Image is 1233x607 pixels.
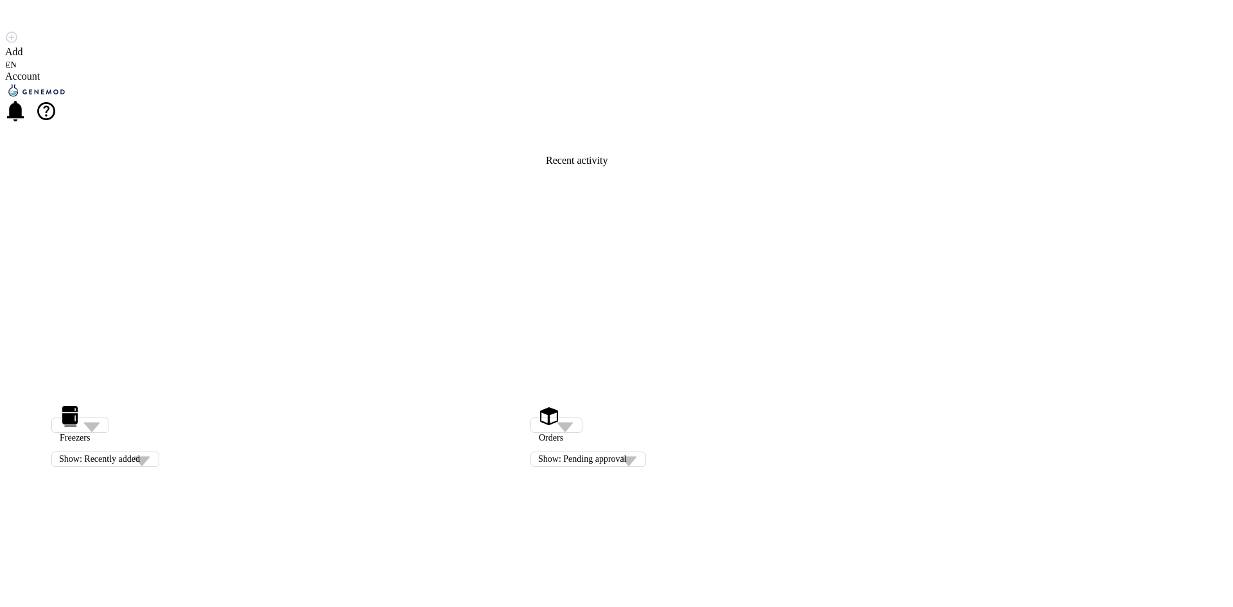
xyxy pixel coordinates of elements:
[5,83,68,98] img: genemod-logo
[5,46,1228,58] div: Add
[530,145,1025,201] div: Recent activity
[11,8,20,19] span: M
[539,431,563,445] h5: Orders
[538,450,627,469] div: Show: Pending approval
[59,450,140,469] div: Show: Recently added
[5,71,1228,82] div: Account
[60,431,90,445] h5: Freezers
[5,58,17,72] span: EN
